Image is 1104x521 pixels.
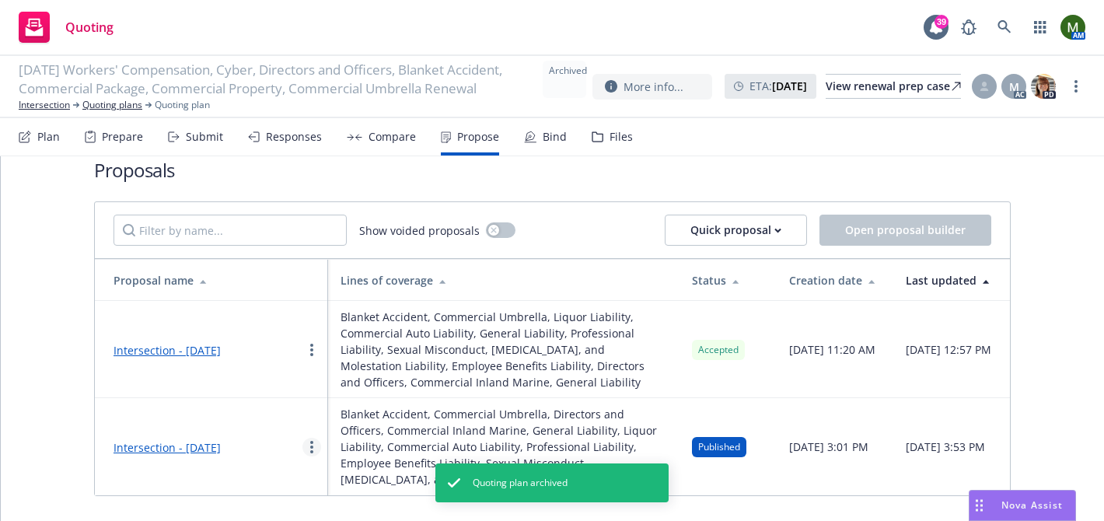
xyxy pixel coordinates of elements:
div: Plan [37,131,60,143]
div: Status [692,272,764,288]
a: more [302,438,321,456]
input: Filter by name... [114,215,347,246]
span: Quoting plan archived [473,476,568,490]
a: Intersection [19,98,70,112]
button: More info... [592,74,712,100]
a: Quoting plans [82,98,142,112]
a: Report a Bug [953,12,984,43]
div: Quick proposal [690,215,781,245]
span: Published [698,440,740,454]
a: Quoting [12,5,120,49]
span: Archived [549,64,580,78]
a: more [1067,77,1085,96]
div: Submit [186,131,223,143]
span: Blanket Accident, Commercial Umbrella, Directors and Officers, Commercial Inland Marine, General ... [341,406,667,488]
div: Last updated [906,272,997,288]
span: Nova Assist [1001,498,1063,512]
button: Nova Assist [969,490,1076,521]
span: More info... [624,79,683,95]
button: Open proposal builder [819,215,991,246]
span: [DATE] Workers' Compensation, Cyber, Directors and Officers, Blanket Accident, Commercial Package... [19,61,536,98]
a: Intersection - [DATE] [114,343,233,358]
strong: [DATE] [772,79,807,93]
span: Quoting plan [155,98,210,112]
h1: Proposals [94,157,1011,183]
img: photo [1031,74,1056,99]
span: [DATE] 3:01 PM [789,439,868,455]
span: Show voided proposals [359,222,480,239]
span: Open proposal builder [845,222,966,237]
span: ETA : [749,78,807,94]
a: more [302,341,321,359]
a: Switch app [1025,12,1056,43]
div: Bind [543,131,567,143]
span: Quoting [65,21,114,33]
div: Drag to move [969,491,989,520]
div: View renewal prep case [826,75,961,98]
div: Creation date [789,272,881,288]
span: [DATE] 11:20 AM [789,341,875,358]
button: Quick proposal [665,215,807,246]
div: Proposal name [114,272,316,288]
span: [DATE] 12:57 PM [906,341,991,358]
div: Lines of coverage [341,272,667,288]
span: M [1009,79,1019,95]
div: Compare [369,131,416,143]
span: Accepted [698,343,739,357]
div: Prepare [102,131,143,143]
a: Search [989,12,1020,43]
div: Propose [457,131,499,143]
img: photo [1060,15,1085,40]
a: Intersection - [DATE] [114,440,233,455]
span: [DATE] 3:53 PM [906,439,985,455]
span: Blanket Accident, Commercial Umbrella, Liquor Liability, Commercial Auto Liability, General Liabi... [341,309,667,390]
div: Files [610,131,633,143]
div: 39 [935,15,949,29]
a: View renewal prep case [826,74,961,99]
div: Responses [266,131,322,143]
